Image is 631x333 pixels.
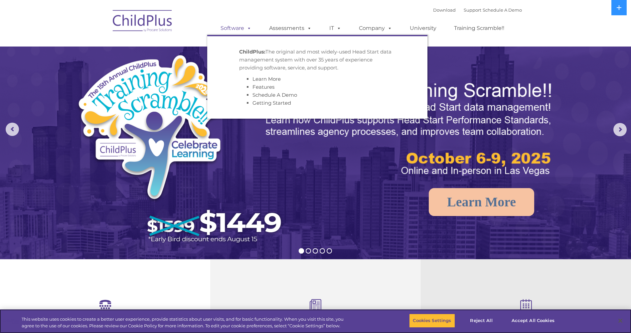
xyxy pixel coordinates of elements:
[252,100,291,106] a: Getting Started
[508,314,558,328] button: Accept All Cookies
[252,76,281,82] a: Learn More
[92,44,113,49] span: Last name
[239,49,265,55] strong: ChildPlus:
[613,313,628,328] button: Close
[461,314,502,328] button: Reject All
[109,5,176,39] img: ChildPlus by Procare Solutions
[464,7,481,13] a: Support
[433,7,522,13] font: |
[483,7,522,13] a: Schedule A Demo
[214,22,258,35] a: Software
[92,71,121,76] span: Phone number
[352,22,399,35] a: Company
[447,22,511,35] a: Training Scramble!!
[409,314,455,328] button: Cookies Settings
[252,84,274,90] a: Features
[323,22,348,35] a: IT
[262,22,318,35] a: Assessments
[252,92,297,98] a: Schedule A Demo
[429,188,534,216] a: Learn More
[433,7,456,13] a: Download
[239,48,395,72] p: The original and most widely-used Head Start data management system with over 35 years of experie...
[22,316,347,329] div: This website uses cookies to create a better user experience, provide statistics about user visit...
[403,22,443,35] a: University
